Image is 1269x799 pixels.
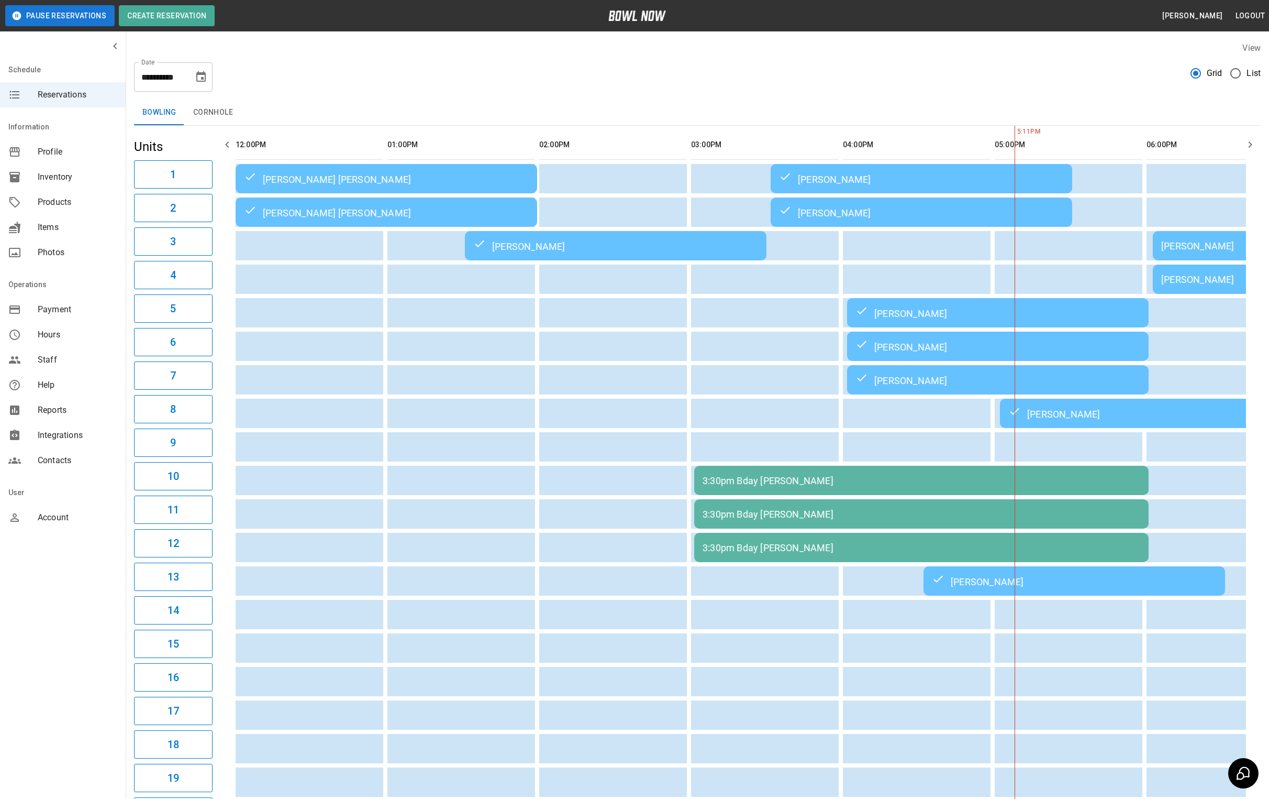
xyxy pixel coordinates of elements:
[1231,6,1269,26] button: Logout
[134,328,213,356] button: 6
[168,636,179,652] h6: 15
[170,367,176,384] h6: 7
[38,196,117,209] span: Products
[38,429,117,442] span: Integrations
[473,239,758,252] div: [PERSON_NAME]
[170,401,176,418] h6: 8
[38,379,117,391] span: Help
[703,509,1140,520] div: 3:30pm Bday [PERSON_NAME]
[168,568,179,585] h6: 13
[134,496,213,524] button: 11
[134,138,213,155] h5: Units
[134,529,213,557] button: 12
[38,246,117,259] span: Photos
[5,5,115,26] button: Pause Reservations
[168,770,179,786] h6: 19
[38,171,117,183] span: Inventory
[779,206,1064,218] div: [PERSON_NAME]
[170,200,176,216] h6: 2
[168,468,179,485] h6: 10
[168,736,179,753] h6: 18
[1242,43,1261,53] label: View
[703,475,1140,486] div: 3:30pm Bday [PERSON_NAME]
[855,340,1140,353] div: [PERSON_NAME]
[38,146,117,158] span: Profile
[1207,67,1222,80] span: Grid
[134,362,213,390] button: 7
[134,194,213,222] button: 2
[134,294,213,323] button: 5
[855,307,1140,319] div: [PERSON_NAME]
[38,511,117,524] span: Account
[168,535,179,552] h6: 12
[168,669,179,686] h6: 16
[134,462,213,490] button: 10
[134,100,185,125] button: Bowling
[134,395,213,423] button: 8
[855,374,1140,386] div: [PERSON_NAME]
[170,300,176,317] h6: 5
[779,172,1064,185] div: [PERSON_NAME]
[134,764,213,792] button: 19
[134,697,213,725] button: 17
[134,663,213,692] button: 16
[1158,6,1227,26] button: [PERSON_NAME]
[134,160,213,189] button: 1
[168,703,179,719] h6: 17
[134,261,213,289] button: 4
[244,172,529,185] div: [PERSON_NAME] [PERSON_NAME]
[170,334,176,351] h6: 6
[38,303,117,316] span: Payment
[134,630,213,658] button: 15
[134,730,213,759] button: 18
[1246,67,1261,80] span: List
[170,434,176,451] h6: 9
[703,542,1140,553] div: 3:30pm Bday [PERSON_NAME]
[691,130,839,160] th: 03:00PM
[119,5,215,26] button: Create Reservation
[134,596,213,625] button: 14
[1015,127,1017,137] span: 5:11PM
[191,67,211,87] button: Choose date, selected date is Aug 23, 2025
[932,575,1217,587] div: [PERSON_NAME]
[134,429,213,457] button: 9
[236,130,383,160] th: 12:00PM
[185,100,241,125] button: Cornhole
[134,227,213,256] button: 3
[38,221,117,234] span: Items
[38,354,117,366] span: Staff
[387,130,535,160] th: 01:00PM
[168,602,179,619] h6: 14
[38,454,117,467] span: Contacts
[38,89,117,101] span: Reservations
[244,206,529,218] div: [PERSON_NAME] [PERSON_NAME]
[608,10,666,21] img: logo
[134,100,1261,125] div: inventory tabs
[38,329,117,341] span: Hours
[38,404,117,417] span: Reports
[170,166,176,183] h6: 1
[168,501,179,518] h6: 11
[170,233,176,250] h6: 3
[134,563,213,591] button: 13
[539,130,687,160] th: 02:00PM
[170,267,176,283] h6: 4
